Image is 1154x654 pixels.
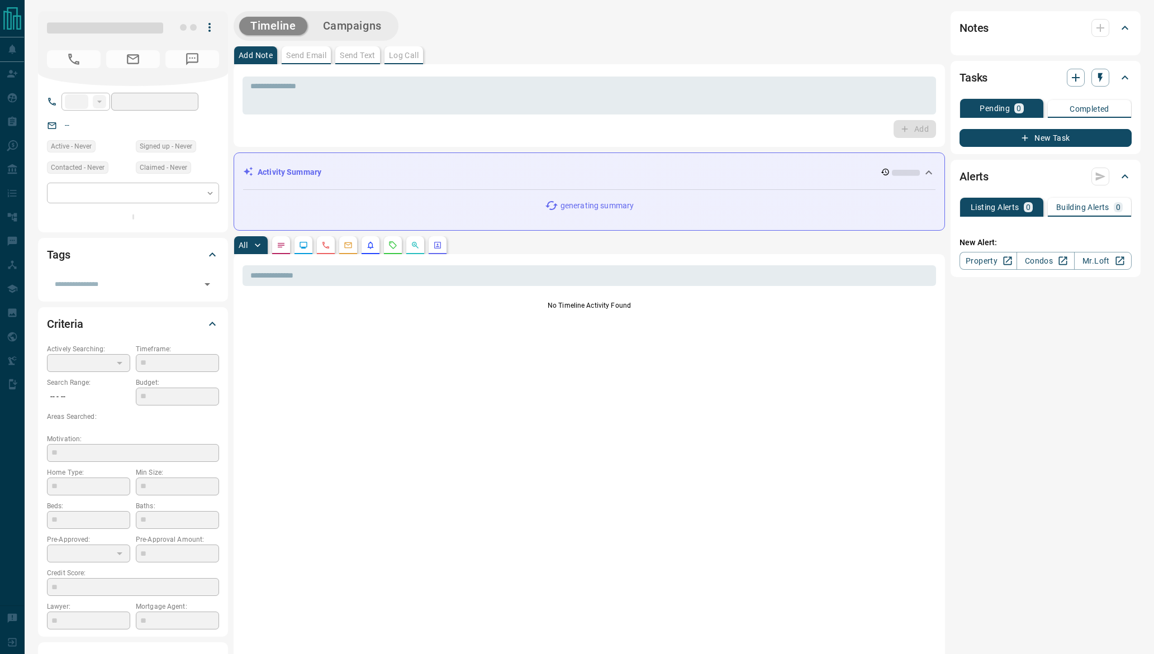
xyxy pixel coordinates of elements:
p: Pre-Approval Amount: [136,534,219,545]
p: 0 [1116,203,1120,211]
p: Search Range: [47,378,130,388]
span: Signed up - Never [140,141,192,152]
svg: Lead Browsing Activity [299,241,308,250]
p: Building Alerts [1056,203,1109,211]
span: No Number [47,50,101,68]
p: Beds: [47,501,130,511]
p: Timeframe: [136,344,219,354]
p: Baths: [136,501,219,511]
svg: Emails [344,241,353,250]
h2: Tasks [960,69,987,87]
p: Budget: [136,378,219,388]
a: -- [65,121,69,130]
svg: Notes [277,241,286,250]
div: Activity Summary [243,162,935,183]
button: New Task [960,129,1132,147]
a: Property [960,252,1017,270]
div: Notes [960,15,1132,41]
div: Alerts [960,163,1132,190]
p: Min Size: [136,467,219,478]
div: Tags [47,241,219,268]
span: Claimed - Never [140,162,187,173]
p: 0 [1026,203,1030,211]
div: Criteria [47,311,219,337]
span: Active - Never [51,141,92,152]
p: Pre-Approved: [47,534,130,545]
h2: Tags [47,246,70,264]
p: Pending [980,104,1010,112]
span: No Email [106,50,160,68]
a: Condos [1017,252,1074,270]
p: Credit Score: [47,568,219,578]
p: 0 [1017,104,1021,112]
svg: Listing Alerts [366,241,375,250]
button: Timeline [239,17,307,35]
p: Lawyer: [47,602,130,612]
svg: Requests [388,241,397,250]
p: Motivation: [47,434,219,444]
button: Campaigns [312,17,393,35]
p: -- - -- [47,388,130,406]
p: Activity Summary [258,166,321,178]
button: Open [200,276,215,292]
h2: Notes [960,19,989,37]
p: Completed [1070,105,1109,113]
span: Contacted - Never [51,162,105,173]
svg: Opportunities [411,241,420,250]
p: Add Note [239,51,273,59]
p: Areas Searched: [47,412,219,422]
h2: Criteria [47,315,83,333]
div: Tasks [960,64,1132,91]
a: Mr.Loft [1074,252,1132,270]
p: All [239,241,248,249]
p: Home Type: [47,467,130,478]
p: New Alert: [960,237,1132,249]
h2: Alerts [960,168,989,185]
p: Actively Searching: [47,344,130,354]
span: No Number [165,50,219,68]
p: generating summary [561,200,634,212]
svg: Agent Actions [433,241,442,250]
p: Mortgage Agent: [136,602,219,612]
p: No Timeline Activity Found [243,300,936,311]
p: Listing Alerts [971,203,1019,211]
svg: Calls [321,241,330,250]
